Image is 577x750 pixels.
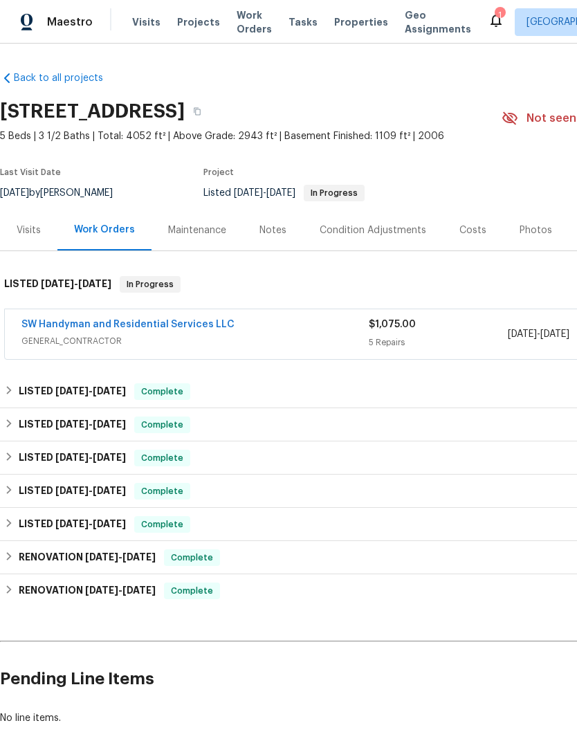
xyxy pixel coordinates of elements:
[17,223,41,237] div: Visits
[19,483,126,500] h6: LISTED
[136,484,189,498] span: Complete
[19,549,156,566] h6: RENOVATION
[55,519,89,529] span: [DATE]
[320,223,426,237] div: Condition Adjustments
[203,188,365,198] span: Listed
[237,8,272,36] span: Work Orders
[55,519,126,529] span: -
[55,486,89,495] span: [DATE]
[234,188,263,198] span: [DATE]
[55,452,126,462] span: -
[55,386,126,396] span: -
[93,452,126,462] span: [DATE]
[74,223,135,237] div: Work Orders
[165,551,219,565] span: Complete
[21,334,369,348] span: GENERAL_CONTRACTOR
[55,452,89,462] span: [DATE]
[122,585,156,595] span: [DATE]
[85,585,118,595] span: [DATE]
[259,223,286,237] div: Notes
[93,519,126,529] span: [DATE]
[136,518,189,531] span: Complete
[4,276,111,293] h6: LISTED
[177,15,220,29] span: Projects
[19,383,126,400] h6: LISTED
[203,168,234,176] span: Project
[85,585,156,595] span: -
[78,279,111,289] span: [DATE]
[93,386,126,396] span: [DATE]
[55,386,89,396] span: [DATE]
[122,552,156,562] span: [DATE]
[55,419,126,429] span: -
[185,99,210,124] button: Copy Address
[459,223,486,237] div: Costs
[288,17,318,27] span: Tasks
[93,419,126,429] span: [DATE]
[234,188,295,198] span: -
[369,336,508,349] div: 5 Repairs
[93,486,126,495] span: [DATE]
[21,320,235,329] a: SW Handyman and Residential Services LLC
[369,320,416,329] span: $1,075.00
[495,8,504,22] div: 1
[266,188,295,198] span: [DATE]
[168,223,226,237] div: Maintenance
[405,8,471,36] span: Geo Assignments
[136,418,189,432] span: Complete
[41,279,74,289] span: [DATE]
[121,277,179,291] span: In Progress
[520,223,552,237] div: Photos
[136,385,189,399] span: Complete
[85,552,118,562] span: [DATE]
[508,327,569,341] span: -
[540,329,569,339] span: [DATE]
[19,583,156,599] h6: RENOVATION
[19,516,126,533] h6: LISTED
[508,329,537,339] span: [DATE]
[165,584,219,598] span: Complete
[85,552,156,562] span: -
[305,189,363,197] span: In Progress
[19,417,126,433] h6: LISTED
[55,419,89,429] span: [DATE]
[19,450,126,466] h6: LISTED
[47,15,93,29] span: Maestro
[55,486,126,495] span: -
[136,451,189,465] span: Complete
[132,15,161,29] span: Visits
[41,279,111,289] span: -
[334,15,388,29] span: Properties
